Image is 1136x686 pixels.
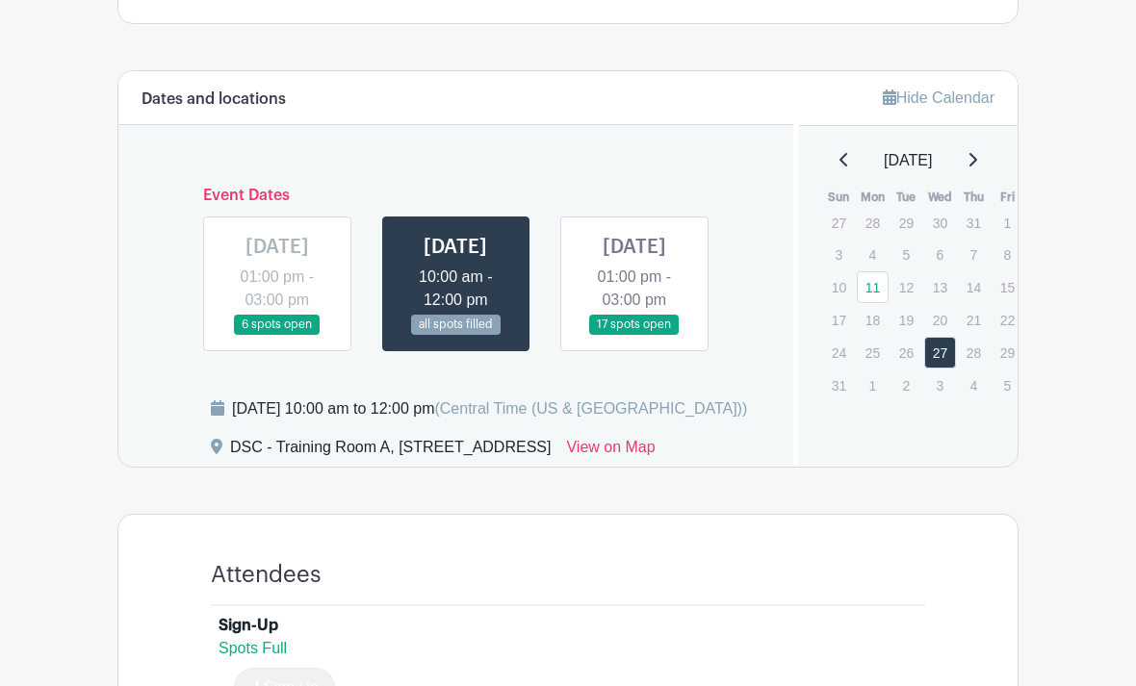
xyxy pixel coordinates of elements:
[883,89,994,106] a: Hide Calendar
[924,240,956,269] p: 6
[142,90,286,109] h6: Dates and locations
[232,397,747,420] div: [DATE] 10:00 am to 12:00 pm
[923,188,957,207] th: Wed
[891,338,922,368] p: 26
[890,188,923,207] th: Tue
[857,338,889,368] p: 25
[992,272,1023,302] p: 15
[924,370,956,400] p: 3
[958,272,990,302] p: 14
[958,305,990,335] p: 21
[857,271,889,303] a: 11
[219,640,287,656] span: Spots Full
[884,149,932,172] span: [DATE]
[857,208,889,238] p: 28
[891,240,922,269] p: 5
[823,208,855,238] p: 27
[188,187,724,205] h6: Event Dates
[958,338,990,368] p: 28
[958,208,990,238] p: 31
[822,188,856,207] th: Sun
[924,272,956,302] p: 13
[823,370,855,400] p: 31
[924,337,956,368] a: 27
[992,208,1023,238] p: 1
[219,614,278,637] div: Sign-Up
[434,400,747,417] span: (Central Time (US & [GEOGRAPHIC_DATA]))
[992,370,1023,400] p: 5
[991,188,1024,207] th: Fri
[230,436,551,467] div: DSC - Training Room A, [STREET_ADDRESS]
[891,305,922,335] p: 19
[958,240,990,269] p: 7
[891,272,922,302] p: 12
[924,208,956,238] p: 30
[211,561,321,589] h4: Attendees
[823,338,855,368] p: 24
[891,370,922,400] p: 2
[823,272,855,302] p: 10
[857,370,889,400] p: 1
[857,305,889,335] p: 18
[924,305,956,335] p: 20
[856,188,890,207] th: Mon
[992,305,1023,335] p: 22
[992,240,1023,269] p: 8
[857,240,889,269] p: 4
[891,208,922,238] p: 29
[823,305,855,335] p: 17
[958,370,990,400] p: 4
[566,436,655,467] a: View on Map
[957,188,991,207] th: Thu
[992,338,1023,368] p: 29
[823,240,855,269] p: 3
